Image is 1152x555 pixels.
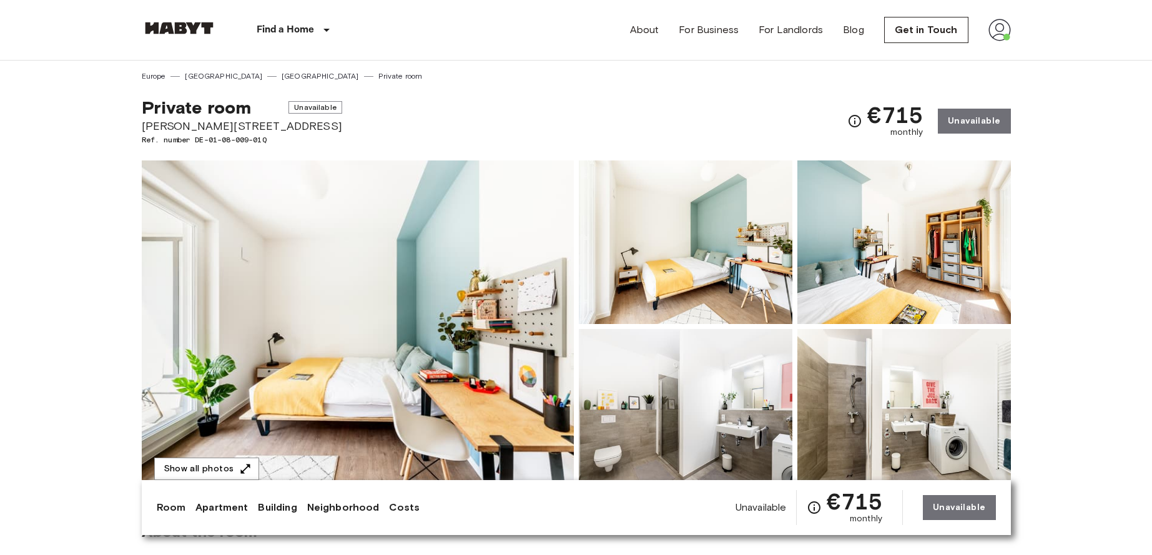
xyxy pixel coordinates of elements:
[142,97,252,118] span: Private room
[142,22,217,34] img: Habyt
[257,22,315,37] p: Find a Home
[389,500,420,515] a: Costs
[736,501,787,514] span: Unavailable
[843,22,864,37] a: Blog
[988,19,1011,41] img: avatar
[142,118,342,134] span: [PERSON_NAME][STREET_ADDRESS]
[797,329,1011,493] img: Picture of unit DE-01-08-009-01Q
[258,500,297,515] a: Building
[890,126,923,139] span: monthly
[154,458,259,481] button: Show all photos
[630,22,659,37] a: About
[288,101,342,114] span: Unavailable
[157,500,186,515] a: Room
[884,17,968,43] a: Get in Touch
[867,104,923,126] span: €715
[142,134,342,145] span: Ref. number DE-01-08-009-01Q
[679,22,739,37] a: For Business
[827,490,882,513] span: €715
[850,513,882,525] span: monthly
[185,71,262,82] a: [GEOGRAPHIC_DATA]
[579,160,792,324] img: Picture of unit DE-01-08-009-01Q
[759,22,823,37] a: For Landlords
[378,71,423,82] a: Private room
[142,71,166,82] a: Europe
[307,500,380,515] a: Neighborhood
[282,71,359,82] a: [GEOGRAPHIC_DATA]
[847,114,862,129] svg: Check cost overview for full price breakdown. Please note that discounts apply to new joiners onl...
[807,500,822,515] svg: Check cost overview for full price breakdown. Please note that discounts apply to new joiners onl...
[797,160,1011,324] img: Picture of unit DE-01-08-009-01Q
[142,160,574,493] img: Marketing picture of unit DE-01-08-009-01Q
[195,500,248,515] a: Apartment
[579,329,792,493] img: Picture of unit DE-01-08-009-01Q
